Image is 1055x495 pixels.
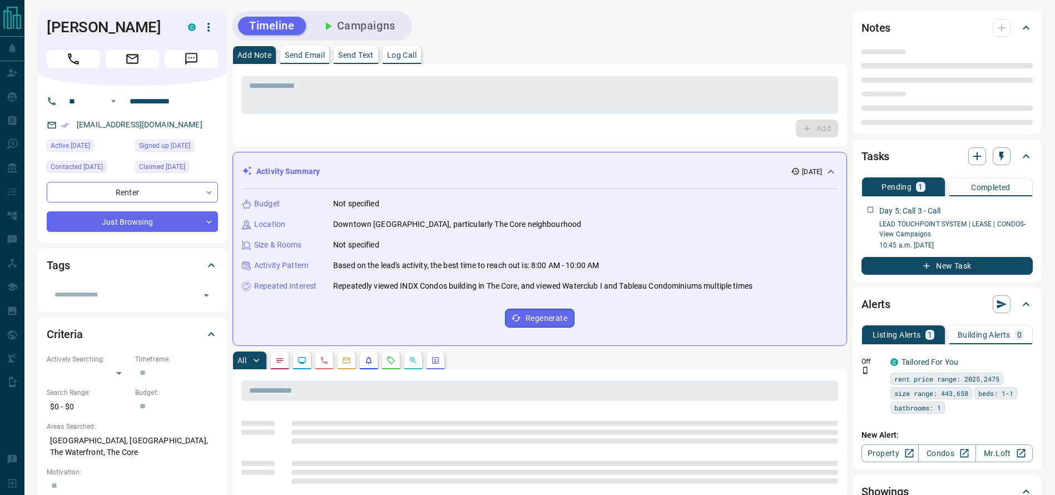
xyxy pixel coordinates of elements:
p: Completed [971,184,1011,191]
p: Send Text [338,51,374,59]
span: Call [47,50,100,68]
p: Location [254,219,285,230]
div: Sat Oct 11 2025 [47,161,130,176]
p: Search Range: [47,388,130,398]
svg: Email Verified [61,121,69,129]
p: All [237,357,246,364]
p: Downtown [GEOGRAPHIC_DATA], particularly The Core neighbourhood [333,219,581,230]
a: [EMAIL_ADDRESS][DOMAIN_NAME] [77,120,202,129]
span: Message [165,50,218,68]
h1: [PERSON_NAME] [47,18,171,36]
svg: Notes [275,356,284,365]
svg: Requests [387,356,395,365]
p: Send Email [285,51,325,59]
span: Contacted [DATE] [51,161,103,172]
span: Active [DATE] [51,140,90,151]
svg: Push Notification Only [861,367,869,374]
p: Building Alerts [958,331,1011,339]
p: Not specified [333,239,379,251]
span: size range: 443,658 [894,388,968,399]
p: Repeated Interest [254,280,316,292]
p: Off [861,357,884,367]
p: 10:45 a.m. [DATE] [879,240,1033,250]
p: Listing Alerts [873,331,921,339]
div: Criteria [47,321,218,348]
h2: Tasks [861,147,889,165]
button: New Task [861,257,1033,275]
p: Pending [881,183,912,191]
div: Tasks [861,143,1033,170]
button: Open [199,288,214,303]
button: Campaigns [310,17,407,35]
a: LEAD TOUCHPOINT SYSTEM | LEASE | CONDOS- View Campaigns [879,220,1026,238]
span: Email [106,50,159,68]
span: bathrooms: 1 [894,402,941,413]
h2: Tags [47,256,70,274]
div: Just Browsing [47,211,218,232]
div: Mon Jun 07 2021 [135,140,218,155]
p: Budget: [135,388,218,398]
button: Open [107,95,120,108]
p: $0 - $0 [47,398,130,416]
svg: Opportunities [409,356,418,365]
p: 1 [918,183,923,191]
div: Alerts [861,291,1033,318]
p: 0 [1017,331,1022,339]
p: New Alert: [861,429,1033,441]
p: [GEOGRAPHIC_DATA], [GEOGRAPHIC_DATA], The Waterfront, The Core [47,432,218,462]
a: Property [861,444,919,462]
p: Budget [254,198,280,210]
p: Areas Searched: [47,422,218,432]
span: Signed up [DATE] [139,140,190,151]
p: Repeatedly viewed INDX Condos building in The Core, and viewed Waterclub I and Tableau Condominiu... [333,280,752,292]
div: Fri Aug 01 2025 [135,161,218,176]
p: Actively Searching: [47,354,130,364]
p: Log Call [387,51,417,59]
button: Regenerate [505,309,574,328]
span: Claimed [DATE] [139,161,185,172]
p: [DATE] [802,167,822,177]
a: Tailored For You [902,358,958,367]
p: Based on the lead's activity, the best time to reach out is: 8:00 AM - 10:00 AM [333,260,599,271]
div: condos.ca [188,23,196,31]
p: Activity Pattern [254,260,309,271]
a: Condos [918,444,975,462]
svg: Listing Alerts [364,356,373,365]
div: Activity Summary[DATE] [242,161,838,182]
button: Timeline [238,17,306,35]
svg: Calls [320,356,329,365]
svg: Lead Browsing Activity [298,356,306,365]
div: Wed Oct 08 2025 [47,140,130,155]
h2: Notes [861,19,890,37]
p: Day 5: Call 3 - Call [879,205,941,217]
div: Tags [47,252,218,279]
a: Mr.Loft [975,444,1033,462]
svg: Emails [342,356,351,365]
p: Motivation: [47,467,218,477]
p: Add Note [237,51,271,59]
h2: Alerts [861,295,890,313]
p: 1 [928,331,932,339]
p: Size & Rooms [254,239,302,251]
h2: Criteria [47,325,83,343]
span: beds: 1-1 [978,388,1013,399]
div: condos.ca [890,358,898,366]
div: Renter [47,182,218,202]
p: Not specified [333,198,379,210]
div: Notes [861,14,1033,41]
svg: Agent Actions [431,356,440,365]
p: Timeframe: [135,354,218,364]
p: Activity Summary [256,166,320,177]
span: rent price range: 2025,2475 [894,373,999,384]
